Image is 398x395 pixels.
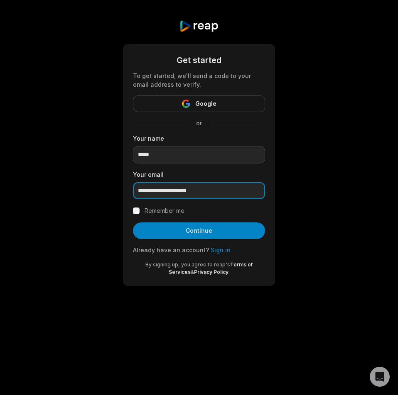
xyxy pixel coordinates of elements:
span: . [228,269,230,275]
label: Your email [133,170,265,179]
span: Google [195,99,216,109]
img: reap [179,20,219,32]
a: Sign in [211,246,231,254]
div: Open Intercom Messenger [370,367,390,387]
span: & [191,269,194,275]
a: Privacy Policy [194,269,228,275]
span: By signing up, you agree to reap's [145,261,230,268]
button: Continue [133,222,265,239]
div: Get started [133,54,265,66]
button: Google [133,95,265,112]
label: Your name [133,134,265,143]
span: or [189,119,209,127]
label: Remember me [145,206,184,216]
span: Already have an account? [133,246,209,254]
div: To get started, we'll send a code to your email address to verify. [133,71,265,89]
